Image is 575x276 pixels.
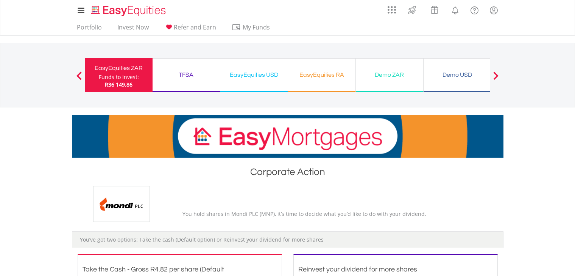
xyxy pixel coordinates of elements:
[114,23,152,35] a: Invest Now
[465,2,484,17] a: FAQ's and Support
[182,210,426,217] span: You hold shares in Mondi PLC (MNP), it’s time to decide what you’d like to do with your dividend.
[360,70,419,80] div: Demo ZAR
[383,2,401,14] a: AppsGrid
[446,2,465,17] a: Notifications
[428,4,441,16] img: vouchers-v2.svg
[93,186,150,222] img: EQU.ZA.MNP.png
[161,23,219,35] a: Refer and Earn
[80,236,324,243] span: You’ve got two options: Take the cash (Default option) or Reinvest your dividend for more shares
[298,266,417,273] span: Reinvest your dividend for more shares
[225,70,283,80] div: EasyEquities USD
[484,2,503,19] a: My Profile
[157,70,215,80] div: TFSA
[428,70,486,80] div: Demo USD
[174,23,216,31] span: Refer and Earn
[90,63,148,73] div: EasyEquities ZAR
[72,165,503,182] h1: Corporate Action
[88,2,169,17] a: Home page
[90,5,169,17] img: EasyEquities_Logo.png
[488,75,503,83] button: Next
[74,23,105,35] a: Portfolio
[99,73,139,81] div: Funds to invest:
[388,6,396,14] img: grid-menu-icon.svg
[72,75,87,83] button: Previous
[423,2,446,16] a: Vouchers
[105,81,132,88] span: R36 149.86
[72,115,503,158] img: EasyMortage Promotion Banner
[232,22,281,32] span: My Funds
[406,4,418,16] img: thrive-v2.svg
[293,70,351,80] div: EasyEquities RA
